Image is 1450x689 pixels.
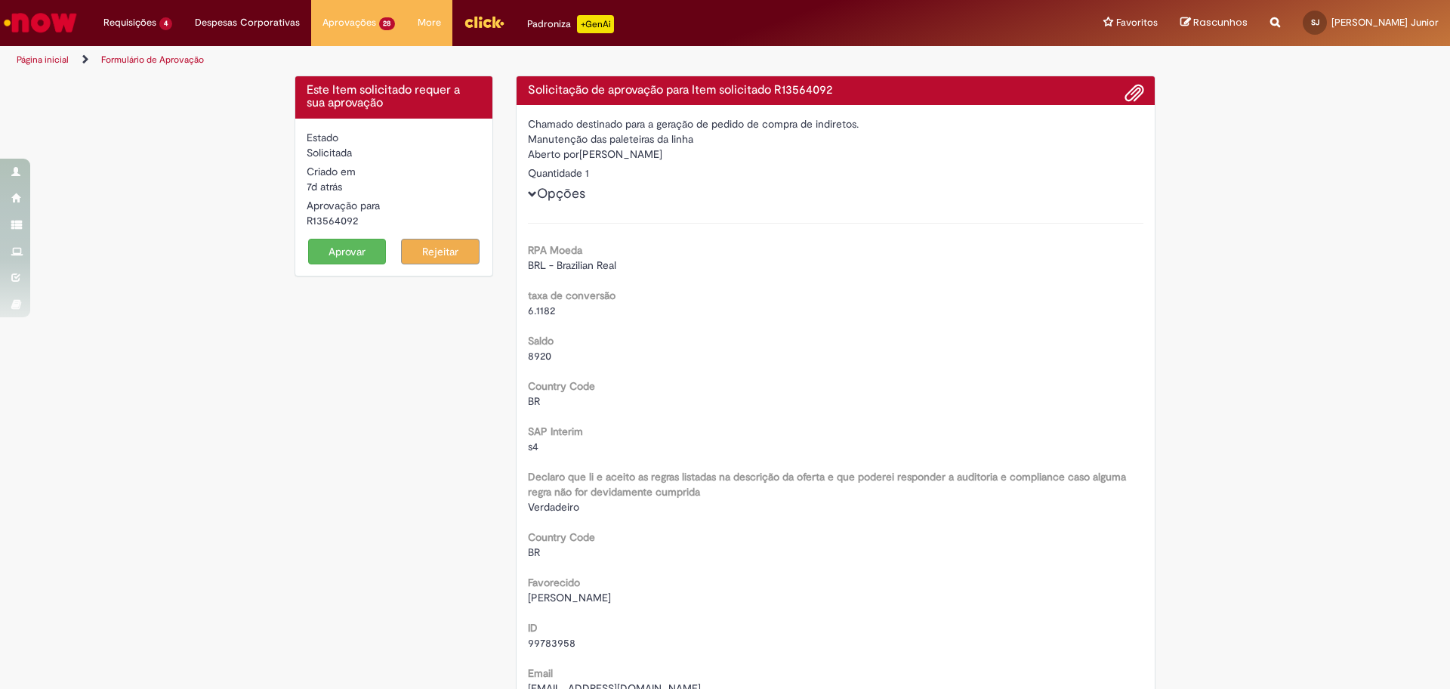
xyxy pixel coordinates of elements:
[1331,16,1439,29] span: [PERSON_NAME] Junior
[307,130,338,145] label: Estado
[103,15,156,30] span: Requisições
[1311,17,1319,27] span: SJ
[307,145,481,160] div: Solicitada
[528,545,540,559] span: BR
[577,15,614,33] p: +GenAi
[528,334,554,348] b: Saldo
[528,621,538,635] b: ID
[418,15,441,30] span: More
[308,239,387,264] button: Aprovar
[307,179,481,194] div: 24/09/2025 16:35:03
[528,116,1144,131] div: Chamado destinado para a geração de pedido de compra de indiretos.
[528,591,611,604] span: [PERSON_NAME]
[528,243,582,257] b: RPA Moeda
[101,54,204,66] a: Formulário de Aprovação
[527,15,614,33] div: Padroniza
[307,213,481,228] div: R13564092
[307,198,380,213] label: Aprovação para
[528,500,579,514] span: Verdadeiro
[307,180,342,193] span: 7d atrás
[2,8,79,38] img: ServiceNow
[401,239,480,264] button: Rejeitar
[307,164,356,179] label: Criado em
[307,84,481,110] h4: Este Item solicitado requer a sua aprovação
[379,17,396,30] span: 28
[528,470,1126,499] b: Declaro que li e aceito as regras listadas na descrição da oferta e que poderei responder a audit...
[464,11,504,33] img: click_logo_yellow_360x200.png
[528,131,1144,147] div: Manutenção das paleteiras da linha
[1180,16,1248,30] a: Rascunhos
[322,15,376,30] span: Aprovações
[528,530,595,544] b: Country Code
[1193,15,1248,29] span: Rascunhos
[528,349,551,363] span: 8920
[17,54,69,66] a: Página inicial
[1116,15,1158,30] span: Favoritos
[528,147,579,162] label: Aberto por
[528,165,1144,181] div: Quantidade 1
[11,46,955,74] ul: Trilhas de página
[307,180,342,193] time: 24/09/2025 16:35:03
[159,17,172,30] span: 4
[528,304,555,317] span: 6.1182
[528,440,538,453] span: s4
[528,394,540,408] span: BR
[528,84,1144,97] h4: Solicitação de aprovação para Item solicitado R13564092
[528,425,583,438] b: SAP Interim
[528,666,553,680] b: Email
[528,379,595,393] b: Country Code
[528,147,1144,165] div: [PERSON_NAME]
[528,576,580,589] b: Favorecido
[528,289,615,302] b: taxa de conversão
[528,258,616,272] span: BRL - Brazilian Real
[528,636,575,650] span: 99783958
[195,15,300,30] span: Despesas Corporativas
